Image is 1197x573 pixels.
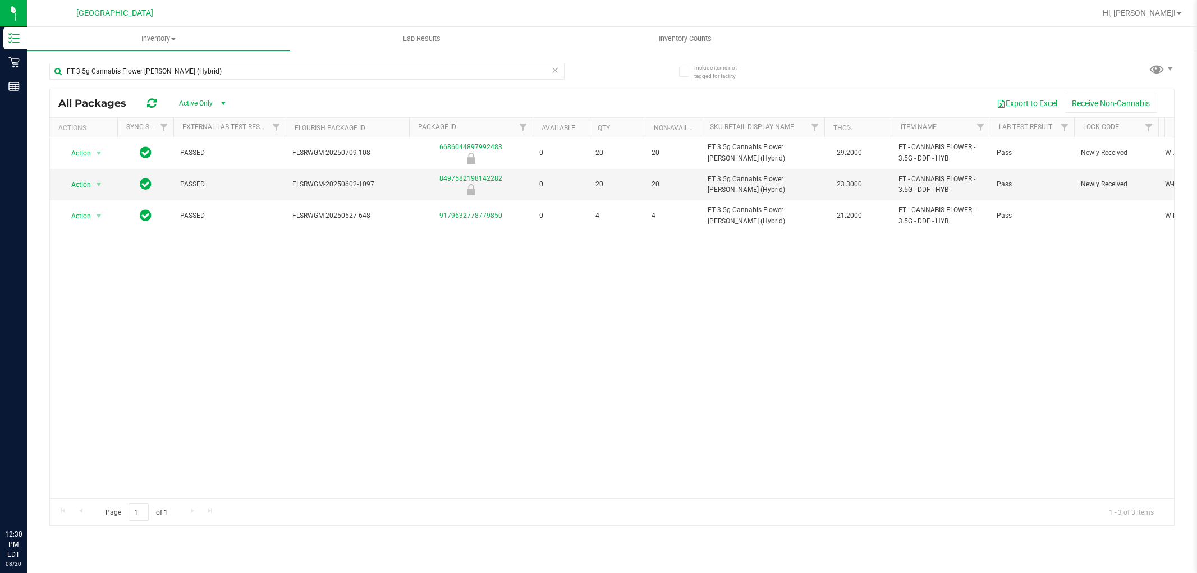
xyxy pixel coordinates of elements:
span: FT - CANNABIS FLOWER - 3.5G - DDF - HYB [898,205,983,226]
span: Pass [997,210,1067,221]
inline-svg: Reports [8,81,20,92]
div: Actions [58,124,113,132]
a: Sku Retail Display Name [710,123,794,131]
span: 4 [595,210,638,221]
a: Lock Code [1083,123,1119,131]
span: Newly Received [1081,179,1152,190]
span: In Sync [140,145,152,161]
span: FT - CANNABIS FLOWER - 3.5G - DDF - HYB [898,142,983,163]
a: Filter [1056,118,1074,137]
inline-svg: Inventory [8,33,20,44]
span: Clear [552,63,559,77]
a: Filter [806,118,824,137]
a: Non-Available [654,124,704,132]
div: Newly Received [407,184,534,195]
span: [GEOGRAPHIC_DATA] [76,8,153,18]
a: External Lab Test Result [182,123,270,131]
a: Filter [155,118,173,137]
p: 08/20 [5,560,22,568]
span: PASSED [180,179,279,190]
iframe: Resource center [11,483,45,517]
span: select [92,177,106,192]
span: In Sync [140,176,152,192]
span: FT 3.5g Cannabis Flower [PERSON_NAME] (Hybrid) [708,142,818,163]
span: PASSED [180,210,279,221]
span: select [92,208,106,224]
span: 23.3000 [831,176,868,192]
span: Pass [997,148,1067,158]
a: Inventory [27,27,290,51]
span: Action [61,145,91,161]
span: 20 [595,148,638,158]
a: Available [542,124,575,132]
span: 21.2000 [831,208,868,224]
a: Qty [598,124,610,132]
a: Package ID [418,123,456,131]
span: 20 [652,179,694,190]
button: Receive Non-Cannabis [1065,94,1157,113]
span: 0 [539,148,582,158]
input: Search Package ID, Item Name, SKU, Lot or Part Number... [49,63,565,80]
a: Sync Status [126,123,169,131]
span: Action [61,208,91,224]
a: Inventory Counts [553,27,817,51]
span: FLSRWGM-20250602-1097 [292,179,402,190]
span: Inventory Counts [644,34,727,44]
a: Item Name [901,123,937,131]
span: FLSRWGM-20250709-108 [292,148,402,158]
a: THC% [833,124,852,132]
p: 12:30 PM EDT [5,529,22,560]
span: Lab Results [388,34,456,44]
span: FT 3.5g Cannabis Flower [PERSON_NAME] (Hybrid) [708,174,818,195]
a: Lab Test Result [999,123,1052,131]
a: 9179632778779850 [439,212,502,219]
inline-svg: Retail [8,57,20,68]
a: Filter [267,118,286,137]
div: Newly Received [407,153,534,164]
input: 1 [129,503,149,521]
span: Inventory [27,34,290,44]
span: FT - CANNABIS FLOWER - 3.5G - DDF - HYB [898,174,983,195]
span: Action [61,177,91,192]
span: Pass [997,179,1067,190]
span: Newly Received [1081,148,1152,158]
span: 20 [652,148,694,158]
span: PASSED [180,148,279,158]
span: 29.2000 [831,145,868,161]
a: 8497582198142282 [439,175,502,182]
span: 4 [652,210,694,221]
span: Include items not tagged for facility [694,63,750,80]
a: Filter [1140,118,1158,137]
a: 6686044897992483 [439,143,502,151]
span: 0 [539,179,582,190]
span: 1 - 3 of 3 items [1100,503,1163,520]
span: In Sync [140,208,152,223]
span: Page of 1 [96,503,177,521]
a: Filter [971,118,990,137]
span: FLSRWGM-20250527-648 [292,210,402,221]
span: select [92,145,106,161]
span: FT 3.5g Cannabis Flower [PERSON_NAME] (Hybrid) [708,205,818,226]
span: 20 [595,179,638,190]
button: Export to Excel [989,94,1065,113]
span: 0 [539,210,582,221]
span: Hi, [PERSON_NAME]! [1103,8,1176,17]
span: All Packages [58,97,137,109]
a: Lab Results [290,27,553,51]
iframe: Resource center unread badge [33,482,47,495]
a: Filter [514,118,533,137]
a: Flourish Package ID [295,124,365,132]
